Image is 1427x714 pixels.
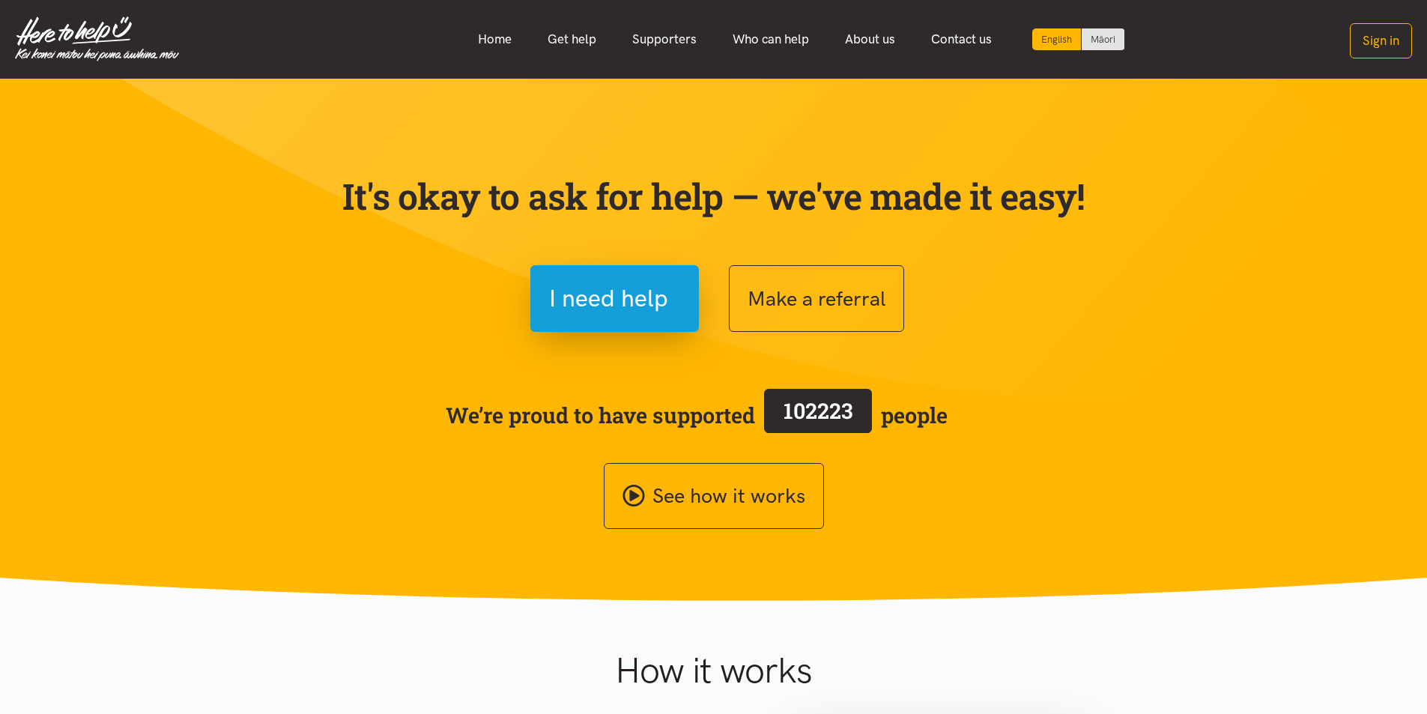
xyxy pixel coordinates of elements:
[715,23,827,55] a: Who can help
[469,649,958,692] h1: How it works
[1032,28,1082,50] div: Current language
[913,23,1010,55] a: Contact us
[339,175,1088,218] p: It's okay to ask for help — we've made it easy!
[1350,23,1412,58] button: Sign in
[446,386,948,444] span: We’re proud to have supported people
[614,23,715,55] a: Supporters
[530,265,699,332] button: I need help
[549,279,668,318] span: I need help
[1032,28,1125,50] div: Language toggle
[755,386,881,444] a: 102223
[784,396,853,425] span: 102223
[460,23,530,55] a: Home
[729,265,904,332] button: Make a referral
[530,23,614,55] a: Get help
[1082,28,1124,50] a: Switch to Te Reo Māori
[604,463,824,530] a: See how it works
[15,16,179,61] img: Home
[827,23,913,55] a: About us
